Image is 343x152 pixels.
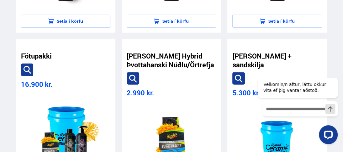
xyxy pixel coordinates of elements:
[232,52,322,69] a: [PERSON_NAME] + sandskilja
[127,15,216,28] button: Setja í körfu
[253,66,340,149] iframe: LiveChat chat widget
[21,15,110,28] button: Setja í körfu
[21,52,52,60] a: Fötupakki
[127,88,154,97] span: 2.990 kr.
[127,52,216,69] a: [PERSON_NAME] Hybrid Þvottahanski Núðlu/Örtrefja
[232,15,322,28] button: Setja í körfu
[232,88,260,97] span: 5.300 kr.
[21,80,52,89] span: 16.900 kr.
